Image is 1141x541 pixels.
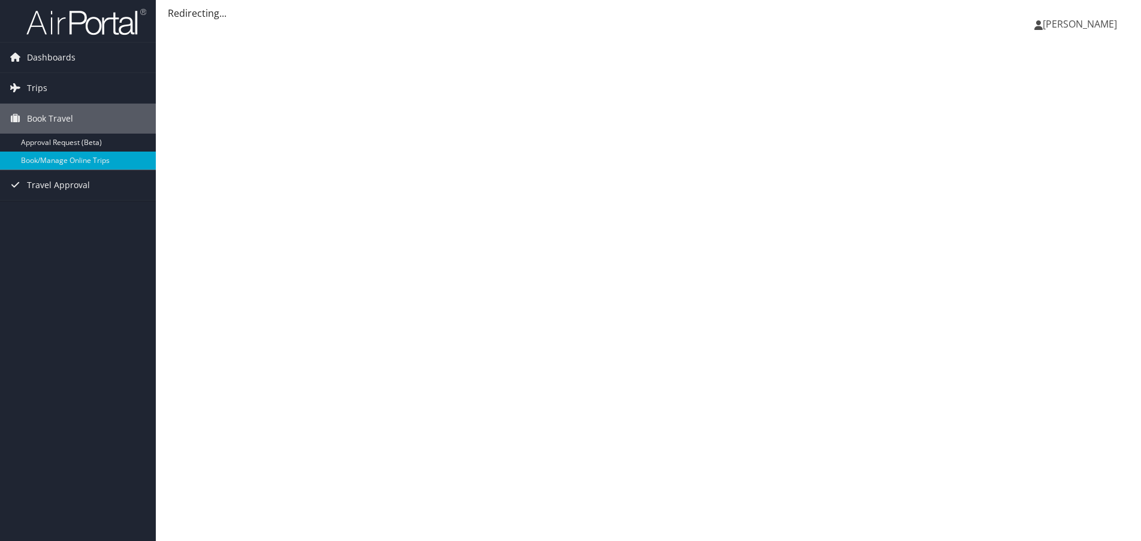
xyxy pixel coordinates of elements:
[168,6,1129,20] div: Redirecting...
[1034,6,1129,42] a: [PERSON_NAME]
[27,170,90,200] span: Travel Approval
[27,73,47,103] span: Trips
[27,43,76,72] span: Dashboards
[27,104,73,134] span: Book Travel
[1043,17,1117,31] span: [PERSON_NAME]
[26,8,146,36] img: airportal-logo.png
